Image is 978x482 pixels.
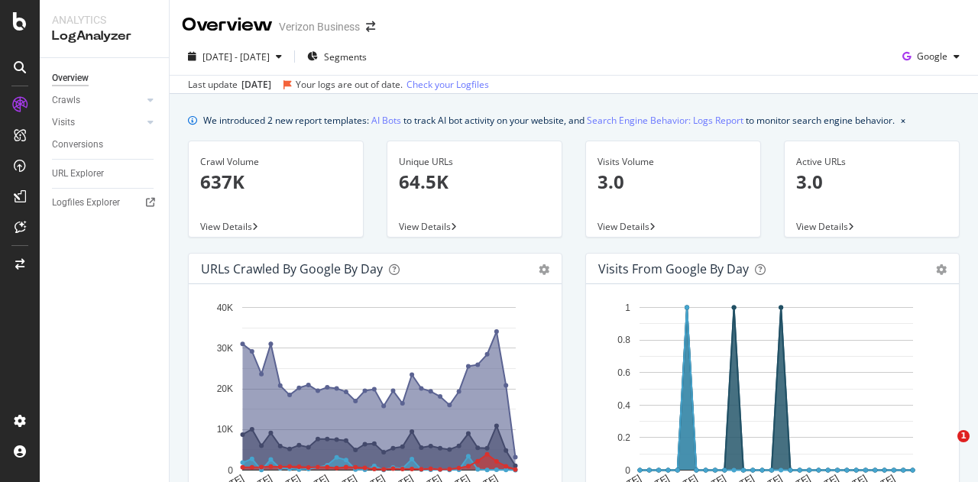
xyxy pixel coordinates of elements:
span: View Details [796,220,848,233]
a: AI Bots [371,112,401,128]
div: Active URLs [796,155,947,169]
text: 0.6 [617,367,630,378]
div: URL Explorer [52,166,104,182]
div: info banner [188,112,960,128]
a: Crawls [52,92,143,108]
div: Crawls [52,92,80,108]
button: Segments [301,44,373,69]
div: [DATE] [241,78,271,92]
div: Your logs are out of date. [296,78,403,92]
text: 30K [217,343,233,354]
span: Segments [324,50,367,63]
span: Google [917,50,947,63]
text: 1 [625,302,630,313]
iframe: Intercom live chat [926,430,963,467]
text: 0.8 [617,335,630,346]
span: View Details [200,220,252,233]
div: Crawl Volume [200,155,351,169]
p: 3.0 [597,169,749,195]
div: Logfiles Explorer [52,195,120,211]
a: Logfiles Explorer [52,195,158,211]
text: 20K [217,383,233,394]
a: Check your Logfiles [406,78,489,92]
a: Overview [52,70,158,86]
text: 0 [625,465,630,476]
div: Overview [182,12,273,38]
div: Unique URLs [399,155,550,169]
button: close banner [897,109,909,131]
text: 40K [217,302,233,313]
div: Visits [52,115,75,131]
text: 0.4 [617,400,630,411]
p: 64.5K [399,169,550,195]
button: Google [896,44,966,69]
div: Overview [52,70,89,86]
div: Last update [188,78,489,92]
span: [DATE] - [DATE] [202,50,270,63]
span: 1 [957,430,970,442]
button: [DATE] - [DATE] [182,44,288,69]
a: Conversions [52,137,158,153]
a: Search Engine Behavior: Logs Report [587,112,743,128]
a: URL Explorer [52,166,158,182]
div: gear [936,264,947,275]
span: View Details [399,220,451,233]
div: We introduced 2 new report templates: to track AI bot activity on your website, and to monitor se... [203,112,895,128]
text: 10K [217,425,233,435]
div: LogAnalyzer [52,27,157,45]
div: URLs Crawled by Google by day [201,261,383,277]
div: Analytics [52,12,157,27]
div: Visits Volume [597,155,749,169]
a: Visits [52,115,143,131]
text: 0.2 [617,432,630,443]
span: View Details [597,220,649,233]
p: 3.0 [796,169,947,195]
text: 0 [228,465,233,476]
div: arrow-right-arrow-left [366,21,375,32]
div: Visits from Google by day [598,261,749,277]
div: Verizon Business [279,19,360,34]
div: gear [539,264,549,275]
div: Conversions [52,137,103,153]
p: 637K [200,169,351,195]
